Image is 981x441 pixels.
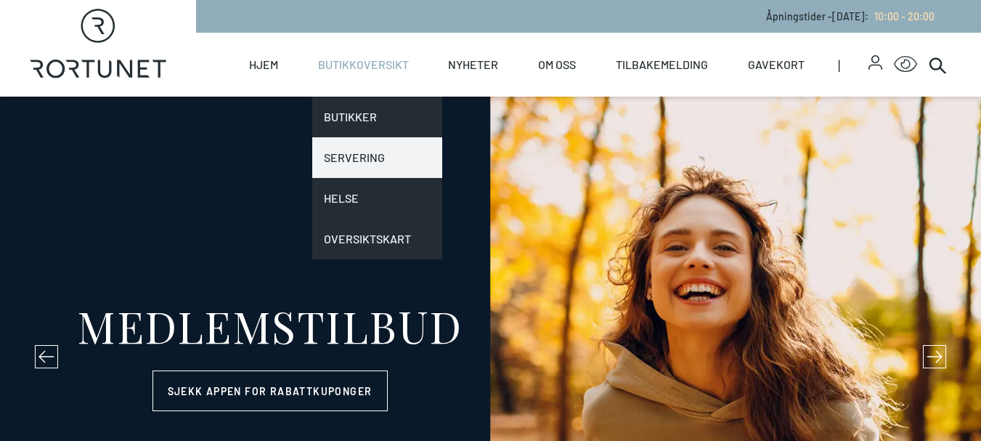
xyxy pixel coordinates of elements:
a: Hjem [249,33,278,97]
p: Åpningstider - [DATE] : [766,9,935,24]
a: Butikker [312,97,443,137]
span: 10:00 - 20:00 [874,10,935,23]
a: Oversiktskart [312,219,443,259]
button: Open Accessibility Menu [894,53,917,76]
a: Tilbakemelding [616,33,708,97]
a: Helse [312,178,443,219]
a: Gavekort [748,33,805,97]
a: 10:00 - 20:00 [868,10,935,23]
a: Om oss [538,33,576,97]
div: MEDLEMSTILBUD [77,304,463,347]
span: | [838,33,868,97]
a: Butikkoversikt [318,33,409,97]
a: Sjekk appen for rabattkuponger [152,371,388,411]
a: Servering [312,137,443,178]
a: Nyheter [448,33,498,97]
